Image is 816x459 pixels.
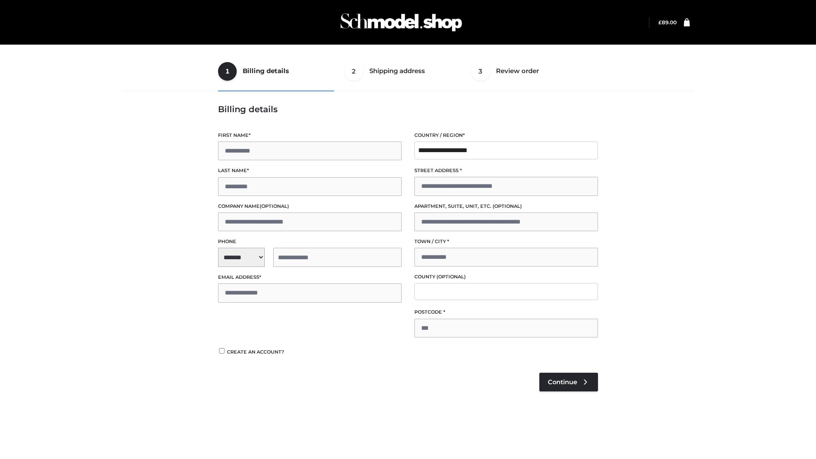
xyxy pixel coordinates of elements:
[414,308,598,316] label: Postcode
[337,6,465,39] img: Schmodel Admin 964
[414,202,598,210] label: Apartment, suite, unit, etc.
[218,202,402,210] label: Company name
[436,274,466,280] span: (optional)
[218,238,402,246] label: Phone
[414,167,598,175] label: Street address
[227,349,284,355] span: Create an account?
[493,203,522,209] span: (optional)
[548,378,577,386] span: Continue
[260,203,289,209] span: (optional)
[414,238,598,246] label: Town / City
[218,348,226,354] input: Create an account?
[218,104,598,114] h3: Billing details
[218,167,402,175] label: Last name
[658,19,677,25] a: £89.00
[218,273,402,281] label: Email address
[218,131,402,139] label: First name
[658,19,662,25] span: £
[414,131,598,139] label: Country / Region
[658,19,677,25] bdi: 89.00
[414,273,598,281] label: County
[539,373,598,391] a: Continue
